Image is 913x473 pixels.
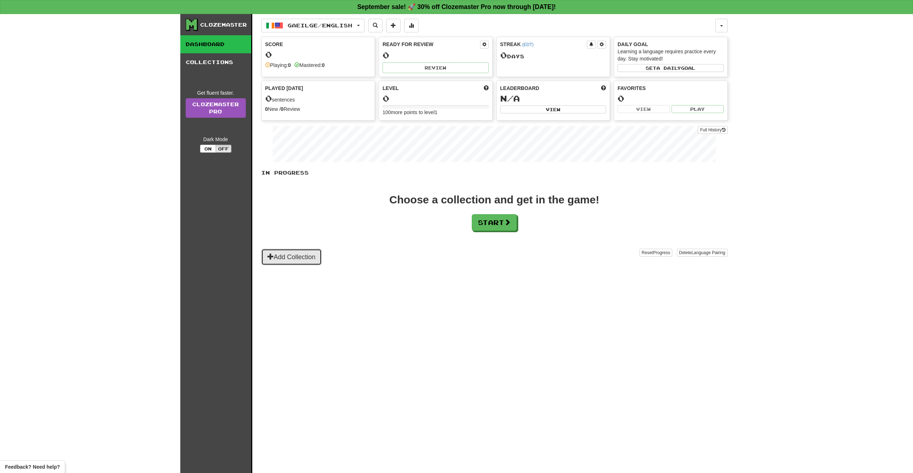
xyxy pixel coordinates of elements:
span: 0 [265,93,272,103]
button: Add Collection [261,249,322,265]
div: Dark Mode [186,136,246,143]
span: Score more points to level up [484,85,489,92]
div: 0 [383,51,489,60]
button: Review [383,62,489,73]
div: 0 [383,94,489,103]
div: Favorites [618,85,724,92]
button: DeleteLanguage Pairing [677,249,728,257]
strong: September sale! 🚀 30% off Clozemaster Pro now through [DATE]! [357,3,556,10]
span: Progress [653,250,670,255]
div: 0 [618,94,724,103]
div: Get fluent faster. [186,89,246,96]
span: Leaderboard [500,85,539,92]
button: Gaeilge/English [261,19,365,32]
button: View [618,105,670,113]
div: Daily Goal [618,41,724,48]
div: Streak [500,41,587,48]
button: Add sentence to collection [386,19,401,32]
button: Search sentences [368,19,383,32]
div: Mastered: [294,62,325,69]
div: Choose a collection and get in the game! [389,194,599,205]
button: More stats [404,19,419,32]
span: Gaeilge / English [288,22,352,28]
div: Ready for Review [383,41,480,48]
div: New / Review [265,105,371,113]
div: Day s [500,51,606,60]
span: Open feedback widget [5,463,60,470]
strong: 0 [288,62,291,68]
button: Seta dailygoal [618,64,724,72]
a: Dashboard [180,35,251,53]
a: ClozemasterPro [186,98,246,118]
span: Language Pairing [691,250,725,255]
button: On [200,145,216,153]
strong: 0 [322,62,325,68]
div: 0 [265,50,371,59]
p: In Progress [261,169,728,176]
button: Off [216,145,231,153]
span: a daily [656,66,681,71]
div: 100 more points to level 1 [383,109,489,116]
span: Played [DATE] [265,85,303,92]
button: View [500,105,606,113]
span: Level [383,85,399,92]
span: This week in points, UTC [601,85,606,92]
a: Collections [180,53,251,71]
strong: 0 [281,106,284,112]
div: Learning a language requires practice every day. Stay motivated! [618,48,724,62]
a: (EDT) [522,42,534,47]
div: Score [265,41,371,48]
div: Playing: [265,62,291,69]
div: Clozemaster [200,21,247,28]
button: Play [672,105,724,113]
span: 0 [500,50,507,60]
div: sentences [265,94,371,103]
span: N/A [500,93,520,103]
strong: 0 [265,106,268,112]
button: Full History [698,126,727,134]
button: Start [472,214,517,231]
button: ResetProgress [639,249,672,257]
